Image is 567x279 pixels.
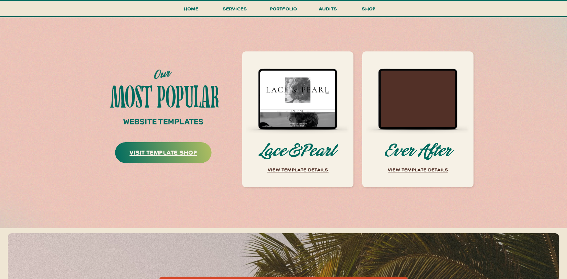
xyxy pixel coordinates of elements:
a: VIEW TEMPLATE DETAILS [382,165,454,177]
span: services [223,5,247,12]
video: Your browser does not support the video tag. [380,71,456,127]
a: visit template shop [115,147,211,161]
a: Home [181,4,201,17]
a: audits [318,4,338,16]
a: services [221,4,249,17]
a: Lace&Pearl [259,143,336,161]
h1: most popular [103,84,226,108]
a: view template details [265,165,331,175]
a: shop [352,4,385,16]
a: Ever After [377,143,459,161]
a: portfolio [268,4,299,17]
p: Our [145,67,180,91]
h1: website templates [110,116,217,127]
